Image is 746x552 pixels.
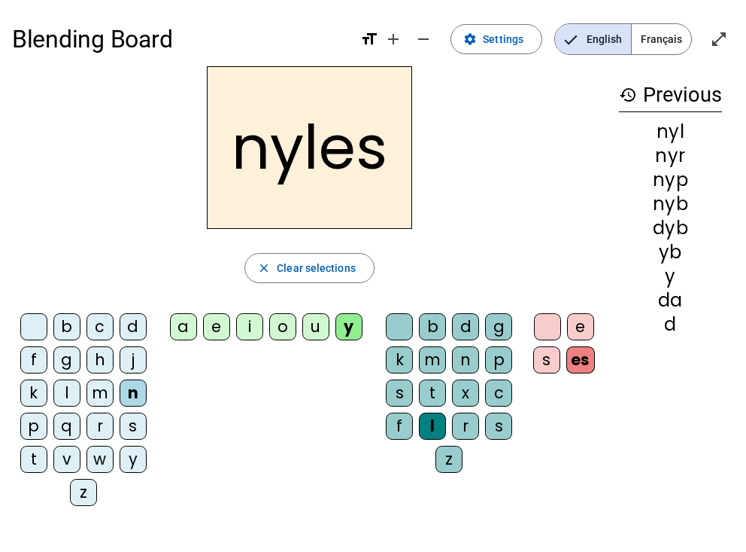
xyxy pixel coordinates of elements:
div: y [619,267,722,285]
div: p [20,413,47,440]
div: k [386,346,413,374]
div: e [567,313,594,340]
div: t [419,380,446,407]
div: q [53,413,80,440]
div: l [53,380,80,407]
div: da [619,291,722,310]
div: es [566,346,595,374]
div: l [419,413,446,440]
div: m [86,380,114,407]
div: z [70,479,97,506]
div: g [53,346,80,374]
div: a [170,313,197,340]
div: yb [619,243,722,261]
div: w [86,446,114,473]
div: g [485,313,512,340]
div: nyb [619,195,722,213]
div: s [120,413,147,440]
div: b [53,313,80,340]
div: c [86,313,114,340]
div: b [419,313,446,340]
div: r [452,413,479,440]
div: i [236,313,263,340]
div: f [20,346,47,374]
div: nyl [619,123,722,141]
div: c [485,380,512,407]
div: s [533,346,560,374]
mat-icon: add [384,30,402,48]
span: Settings [483,30,523,48]
button: Clear selections [244,253,375,283]
mat-icon: history [619,86,637,104]
div: h [86,346,114,374]
div: o [269,313,296,340]
button: Settings [450,24,542,54]
div: z [435,446,462,473]
button: Enter full screen [704,24,734,54]
div: s [485,413,512,440]
div: y [335,313,362,340]
div: dyb [619,219,722,237]
h1: Blending Board [12,15,348,63]
div: r [86,413,114,440]
div: s [386,380,413,407]
div: d [120,313,147,340]
mat-icon: format_size [360,30,378,48]
span: English [555,24,631,54]
div: k [20,380,47,407]
button: Decrease font size [408,24,438,54]
div: v [53,446,80,473]
mat-button-toggle-group: Language selection [554,23,692,55]
div: d [619,316,722,334]
div: x [452,380,479,407]
div: p [485,346,512,374]
div: j [120,346,147,374]
span: Clear selections [277,259,356,277]
div: m [419,346,446,374]
h2: nyles [207,66,412,229]
mat-icon: open_in_full [710,30,728,48]
div: nyr [619,147,722,165]
mat-icon: close [257,261,271,275]
div: f [386,413,413,440]
div: n [120,380,147,407]
div: y [120,446,147,473]
mat-icon: settings [463,32,477,46]
div: nyp [619,171,722,189]
mat-icon: remove [414,30,432,48]
button: Increase font size [378,24,408,54]
h3: Previous [619,78,722,112]
span: Français [632,24,691,54]
div: d [452,313,479,340]
div: n [452,346,479,374]
div: u [302,313,329,340]
div: t [20,446,47,473]
div: e [203,313,230,340]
